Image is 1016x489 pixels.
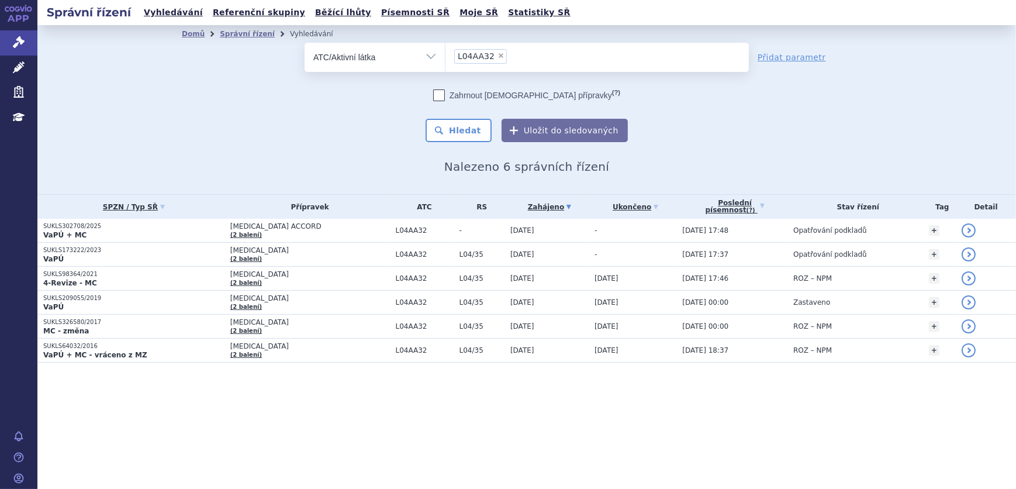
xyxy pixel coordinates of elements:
h2: Správní řízení [37,4,140,20]
a: Statistiky SŘ [504,5,573,20]
span: Opatřování podkladů [793,250,867,259]
a: (2 balení) [230,232,262,238]
span: [DATE] [595,274,618,283]
span: - [459,226,504,235]
a: Referenční skupiny [209,5,309,20]
a: + [929,345,939,356]
span: [MEDICAL_DATA] [230,270,390,278]
span: - [595,226,597,235]
span: [DATE] [510,346,534,354]
span: ROZ – NPM [793,346,832,354]
p: SUKLS173222/2023 [43,246,224,254]
strong: 4-Revize - MC [43,279,97,287]
span: L04AA32 [396,322,454,330]
a: + [929,249,939,260]
span: L04/35 [459,274,504,283]
th: Detail [956,195,1016,219]
strong: VaPÚ + MC - vráceno z MZ [43,351,147,359]
span: Opatřování podkladů [793,226,867,235]
th: ATC [390,195,454,219]
th: Tag [923,195,956,219]
span: L04/35 [459,346,504,354]
p: SUKLS98364/2021 [43,270,224,278]
a: Ukončeno [595,199,676,215]
th: RS [454,195,504,219]
span: [MEDICAL_DATA] [230,294,390,302]
a: (2 balení) [230,304,262,310]
span: ROZ – NPM [793,274,832,283]
a: detail [962,223,976,237]
a: SPZN / Typ SŘ [43,199,224,215]
a: Vyhledávání [140,5,206,20]
span: [MEDICAL_DATA] [230,318,390,326]
span: [DATE] [595,346,618,354]
span: [DATE] 00:00 [682,322,728,330]
span: L04AA32 [396,346,454,354]
a: Zahájeno [510,199,589,215]
span: [DATE] 18:37 [682,346,728,354]
span: [DATE] 00:00 [682,298,728,307]
a: + [929,225,939,236]
strong: VaPÚ [43,303,64,311]
a: (2 balení) [230,328,262,334]
span: L04/35 [459,322,504,330]
th: Přípravek [224,195,390,219]
span: Zastaveno [793,298,830,307]
span: [DATE] [595,298,618,307]
span: [MEDICAL_DATA] [230,342,390,350]
span: [DATE] [510,274,534,283]
a: Poslednípísemnost(?) [682,195,787,219]
p: SUKLS326580/2017 [43,318,224,326]
span: L04AA32 [396,250,454,259]
a: (2 balení) [230,256,262,262]
a: Přidat parametr [758,51,826,63]
span: [MEDICAL_DATA] ACCORD [230,222,390,230]
span: L04AA32 [396,298,454,307]
a: Běžící lhůty [312,5,375,20]
span: [DATE] [595,322,618,330]
a: detail [962,295,976,309]
p: SUKLS302708/2025 [43,222,224,230]
a: + [929,273,939,284]
strong: VaPÚ + MC [43,231,87,239]
span: [DATE] [510,298,534,307]
a: Správní řízení [220,30,275,38]
span: [DATE] 17:37 [682,250,728,259]
span: [DATE] [510,322,534,330]
button: Hledat [426,119,492,142]
span: [DATE] [510,250,534,259]
button: Uložit do sledovaných [502,119,628,142]
span: × [497,52,504,59]
p: SUKLS209055/2019 [43,294,224,302]
a: (2 balení) [230,280,262,286]
p: SUKLS64032/2016 [43,342,224,350]
label: Zahrnout [DEMOGRAPHIC_DATA] přípravky [433,89,620,101]
a: + [929,297,939,308]
a: detail [962,319,976,333]
abbr: (?) [747,207,755,214]
a: detail [962,271,976,285]
span: ROZ – NPM [793,322,832,330]
span: [DATE] [510,226,534,235]
abbr: (?) [612,89,620,97]
strong: MC - změna [43,327,89,335]
span: Nalezeno 6 správních řízení [444,160,609,174]
li: Vyhledávání [290,25,348,43]
span: L04AA32 [458,52,495,60]
span: [DATE] 17:46 [682,274,728,283]
a: Moje SŘ [456,5,502,20]
span: - [595,250,597,259]
span: L04/35 [459,250,504,259]
a: detail [962,343,976,357]
span: L04/35 [459,298,504,307]
span: [DATE] 17:48 [682,226,728,235]
strong: VaPÚ [43,255,64,263]
a: detail [962,247,976,261]
th: Stav řízení [787,195,922,219]
a: Domů [182,30,205,38]
span: L04AA32 [396,226,454,235]
a: + [929,321,939,332]
a: Písemnosti SŘ [378,5,453,20]
a: (2 balení) [230,352,262,358]
span: [MEDICAL_DATA] [230,246,390,254]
